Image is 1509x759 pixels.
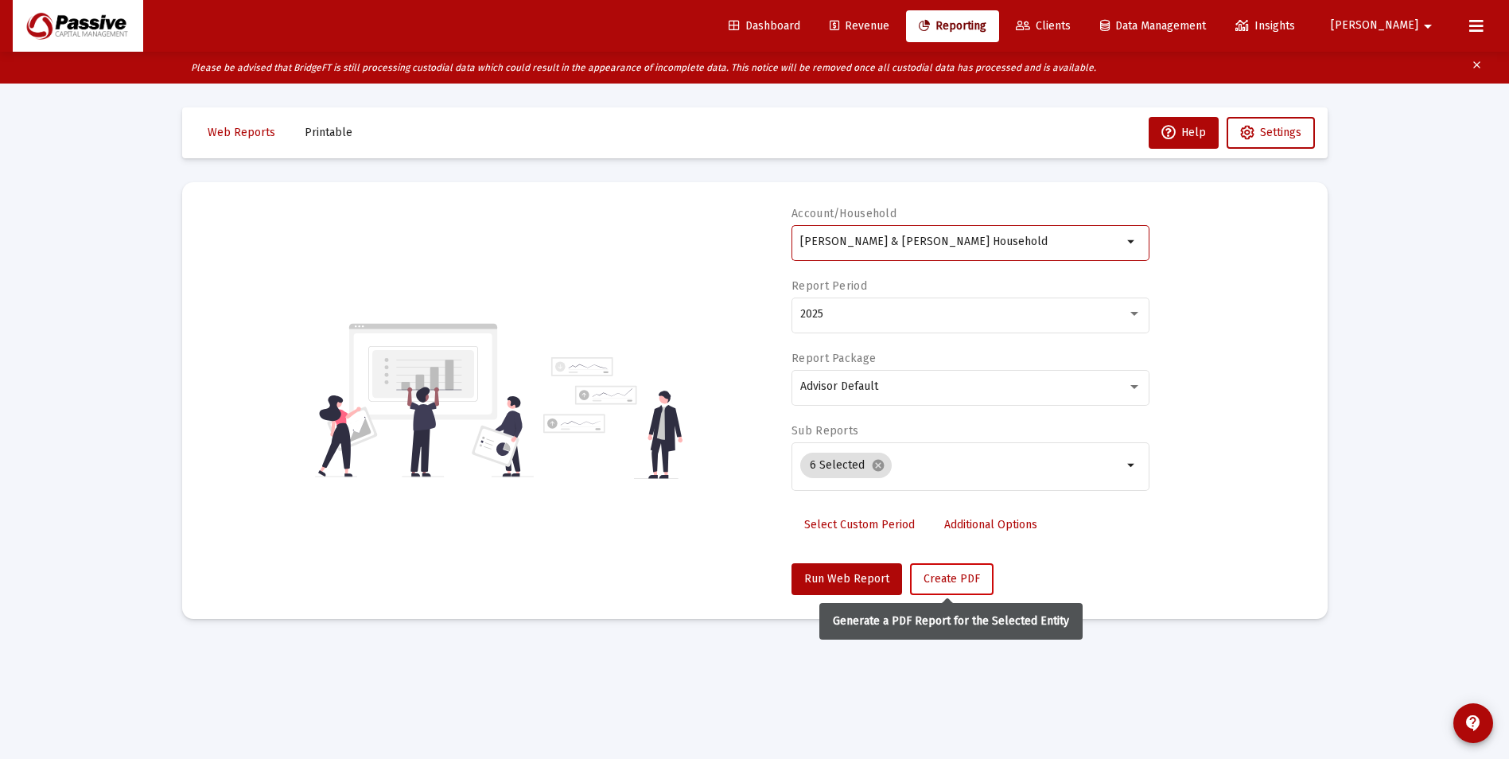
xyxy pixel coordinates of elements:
[791,207,896,220] label: Account/Household
[208,126,275,139] span: Web Reports
[1312,10,1456,41] button: [PERSON_NAME]
[729,19,800,33] span: Dashboard
[906,10,999,42] a: Reporting
[924,572,980,586] span: Create PDF
[791,424,858,438] label: Sub Reports
[1235,19,1295,33] span: Insights
[1122,456,1141,475] mat-icon: arrow_drop_down
[1471,56,1483,80] mat-icon: clear
[1223,10,1308,42] a: Insights
[315,321,534,479] img: reporting
[800,453,892,478] mat-chip: 6 Selected
[871,458,885,473] mat-icon: cancel
[791,352,876,365] label: Report Package
[791,279,867,293] label: Report Period
[804,572,889,586] span: Run Web Report
[1464,714,1483,733] mat-icon: contact_support
[1122,232,1141,251] mat-icon: arrow_drop_down
[800,379,878,393] span: Advisor Default
[919,19,986,33] span: Reporting
[800,450,1122,481] mat-chip-list: Selection
[791,563,902,595] button: Run Web Report
[1418,10,1437,42] mat-icon: arrow_drop_down
[910,563,994,595] button: Create PDF
[1227,117,1315,149] button: Settings
[804,518,915,531] span: Select Custom Period
[292,117,365,149] button: Printable
[800,307,823,321] span: 2025
[195,117,288,149] button: Web Reports
[817,10,902,42] a: Revenue
[1161,126,1206,139] span: Help
[944,518,1037,531] span: Additional Options
[800,235,1122,248] input: Search or select an account or household
[1003,10,1083,42] a: Clients
[1331,19,1418,33] span: [PERSON_NAME]
[25,10,131,42] img: Dashboard
[1260,126,1301,139] span: Settings
[191,62,1096,73] i: Please be advised that BridgeFT is still processing custodial data which could result in the appe...
[1087,10,1219,42] a: Data Management
[716,10,813,42] a: Dashboard
[305,126,352,139] span: Printable
[1100,19,1206,33] span: Data Management
[1149,117,1219,149] button: Help
[543,357,683,479] img: reporting-alt
[830,19,889,33] span: Revenue
[1016,19,1071,33] span: Clients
